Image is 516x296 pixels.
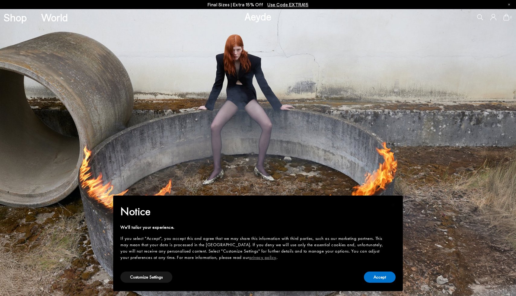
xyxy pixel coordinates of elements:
[364,272,396,283] button: Accept
[120,224,386,231] div: We'll tailor your experience.
[386,197,400,212] button: Close this notice
[391,200,395,209] span: ×
[120,204,386,219] h2: Notice
[249,254,276,260] a: privacy policy
[120,235,386,261] div: If you select "Accept", you accept this and agree that we may share this information with third p...
[120,272,172,283] button: Customize Settings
